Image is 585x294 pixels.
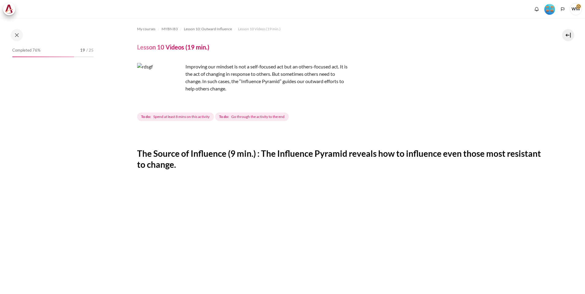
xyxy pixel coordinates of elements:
[86,47,94,53] span: / 25
[12,47,40,53] span: Completed 76%
[570,3,582,15] a: User menu
[137,111,290,122] div: Completion requirements for Lesson 10 Videos (19 min.)
[238,26,281,32] span: Lesson 10 Videos (19 min.)
[80,47,85,53] span: 19
[137,148,542,170] h2: The Source of Influence (9 min.) : The Influence Pyramid reveals how to influence even those most...
[184,26,232,32] span: Lesson 10: Outward Influence
[137,63,183,109] img: rdsgf
[137,63,351,92] p: Improving our mindset is not a self-focused act but an others-focused act. It is the act of chang...
[231,114,285,119] span: Go through the activity to the end
[5,5,13,14] img: Architeck
[532,5,541,14] div: Show notification window with no new notifications
[137,25,155,33] a: My courses
[141,114,151,119] strong: To do:
[544,3,555,15] div: Level #4
[137,26,155,32] span: My courses
[570,3,582,15] span: WW
[219,114,229,119] strong: To do:
[137,43,209,51] h4: Lesson 10 Videos (19 min.)
[544,4,555,15] img: Level #4
[137,24,542,34] nav: Navigation bar
[3,3,18,15] a: Architeck Architeck
[162,25,178,33] a: MYBN B3
[542,3,557,15] a: Level #4
[558,5,567,14] button: Languages
[153,114,210,119] span: Spend at least 8 mins on this activity
[162,26,178,32] span: MYBN B3
[238,25,281,33] a: Lesson 10 Videos (19 min.)
[184,25,232,33] a: Lesson 10: Outward Influence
